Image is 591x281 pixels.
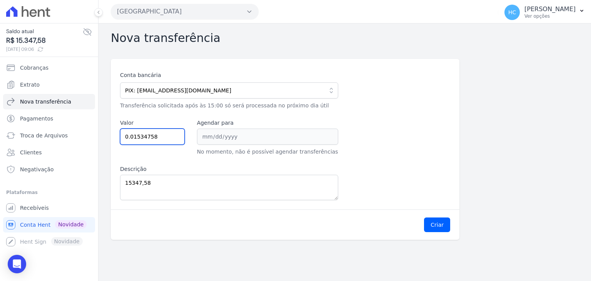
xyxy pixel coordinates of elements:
span: Novidade [55,220,87,229]
span: [DATE] 09:06 [6,46,83,53]
span: R$ 15.347,58 [6,35,83,46]
span: Troca de Arquivos [20,132,68,139]
a: Clientes [3,145,95,160]
div: Plataformas [6,188,92,197]
span: Pagamentos [20,115,53,122]
a: Cobranças [3,60,95,75]
span: Cobranças [20,64,48,72]
a: Conta Hent Novidade [3,217,95,232]
p: [PERSON_NAME] [524,5,576,13]
span: Extrato [20,81,40,89]
label: Conta bancária [120,71,338,79]
span: Nova transferência [20,98,71,105]
div: Open Intercom Messenger [8,255,26,273]
a: Recebíveis [3,200,95,216]
button: HC [PERSON_NAME] Ver opções [498,2,591,23]
label: Descrição [120,165,338,173]
button: [GEOGRAPHIC_DATA] [111,4,259,19]
span: Recebíveis [20,204,49,212]
a: Extrato [3,77,95,92]
span: Conta Hent [20,221,50,229]
span: Negativação [20,166,54,173]
span: Clientes [20,149,42,156]
p: No momento, não é possível agendar transferências [197,148,338,156]
a: Negativação [3,162,95,177]
a: Pagamentos [3,111,95,126]
button: Criar [424,217,450,232]
a: Nova transferência [3,94,95,109]
span: Saldo atual [6,27,83,35]
h2: Nova transferência [111,31,579,45]
a: Troca de Arquivos [3,128,95,143]
p: Ver opções [524,13,576,19]
span: HC [508,10,516,15]
label: Agendar para [197,119,338,127]
label: Valor [120,119,185,127]
p: Transferência solicitada após às 15:00 só será processada no próximo dia útil [120,102,338,110]
nav: Sidebar [6,60,92,249]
